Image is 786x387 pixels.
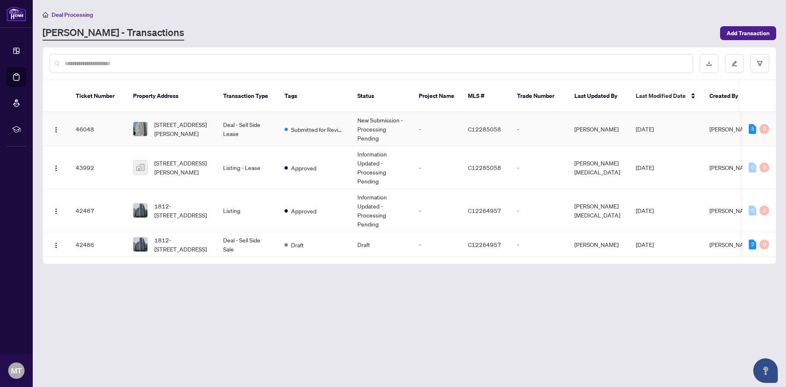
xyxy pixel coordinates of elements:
span: filter [757,61,763,66]
span: edit [732,61,737,66]
td: Listing [217,189,278,232]
img: Logo [53,165,59,172]
span: C12264957 [468,207,501,214]
button: filter [750,54,769,73]
span: Approved [291,206,316,215]
div: 0 [759,163,769,172]
button: Add Transaction [720,26,776,40]
td: 42486 [69,232,126,257]
span: [PERSON_NAME] [709,164,754,171]
td: New Submission - Processing Pending [351,112,412,146]
span: Approved [291,163,316,172]
td: - [412,189,461,232]
th: Trade Number [510,80,568,112]
span: C12285058 [468,125,501,133]
td: Deal - Sell Side Sale [217,232,278,257]
th: Property Address [126,80,217,112]
span: [PERSON_NAME] [709,241,754,248]
td: - [412,146,461,189]
th: Status [351,80,412,112]
span: [DATE] [636,241,654,248]
img: Logo [53,242,59,249]
a: [PERSON_NAME] - Transactions [43,26,184,41]
img: Logo [53,208,59,215]
td: Information Updated - Processing Pending [351,146,412,189]
td: 43992 [69,146,126,189]
span: C12264957 [468,241,501,248]
button: Open asap [753,358,778,383]
th: Transaction Type [217,80,278,112]
span: Add Transaction [727,27,770,40]
span: [STREET_ADDRESS][PERSON_NAME] [154,158,210,177]
span: Draft [291,240,304,249]
span: Submitted for Review [291,125,344,134]
th: Tags [278,80,351,112]
span: 1812-[STREET_ADDRESS] [154,235,210,253]
img: thumbnail-img [133,122,147,136]
img: thumbnail-img [133,238,147,251]
td: - [412,232,461,257]
span: [PERSON_NAME] [709,207,754,214]
th: MLS # [461,80,510,112]
div: 0 [759,124,769,134]
span: Deal Processing [52,11,93,18]
span: [STREET_ADDRESS][PERSON_NAME] [154,120,210,138]
span: [PERSON_NAME] [709,125,754,133]
button: Logo [50,161,63,174]
th: Last Updated By [568,80,629,112]
div: 2 [749,240,756,249]
button: Logo [50,204,63,217]
span: home [43,12,48,18]
th: Ticket Number [69,80,126,112]
span: [DATE] [636,207,654,214]
td: - [510,232,568,257]
button: Logo [50,238,63,251]
img: thumbnail-img [133,204,147,217]
td: 42487 [69,189,126,232]
td: - [510,112,568,146]
div: 5 [749,124,756,134]
button: edit [725,54,744,73]
span: C12285058 [468,164,501,171]
td: [PERSON_NAME][MEDICAL_DATA] [568,146,629,189]
span: download [706,61,712,66]
div: 0 [759,206,769,215]
td: - [510,146,568,189]
td: Listing - Lease [217,146,278,189]
span: MT [11,365,22,376]
th: Last Modified Date [629,80,703,112]
td: Deal - Sell Side Lease [217,112,278,146]
td: [PERSON_NAME] [568,112,629,146]
img: Logo [53,127,59,133]
span: [DATE] [636,125,654,133]
button: Logo [50,122,63,136]
span: [DATE] [636,164,654,171]
th: Project Name [412,80,461,112]
span: 1812-[STREET_ADDRESS] [154,201,210,220]
td: [PERSON_NAME] [568,232,629,257]
button: download [700,54,718,73]
div: 0 [759,240,769,249]
div: 0 [749,206,756,215]
td: Draft [351,232,412,257]
td: Information Updated - Processing Pending [351,189,412,232]
img: logo [7,6,26,21]
span: Last Modified Date [636,91,686,100]
td: - [510,189,568,232]
td: [PERSON_NAME][MEDICAL_DATA] [568,189,629,232]
div: 0 [749,163,756,172]
img: thumbnail-img [133,161,147,174]
th: Created By [703,80,752,112]
td: 46048 [69,112,126,146]
td: - [412,112,461,146]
